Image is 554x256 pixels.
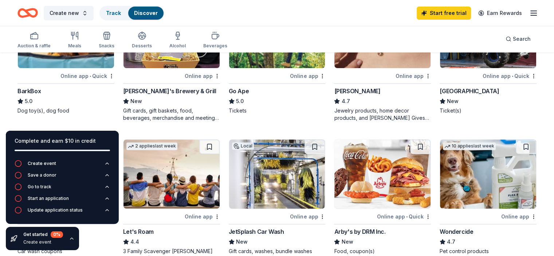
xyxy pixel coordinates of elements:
[130,97,142,106] span: New
[68,43,81,49] div: Meals
[440,139,537,255] a: Image for Wondercide10 applieslast weekOnline appWondercide4.7Pet control products
[440,139,536,209] img: Image for Wondercide
[15,183,110,195] button: Go to track
[513,35,531,43] span: Search
[440,248,537,255] div: Pet control products
[130,237,139,246] span: 4.4
[443,142,496,150] div: 10 applies last week
[23,239,63,245] div: Create event
[15,172,110,183] button: Save a donor
[334,248,431,255] div: Food, coupon(s)
[483,71,537,80] div: Online app Quick
[203,43,227,49] div: Beverages
[134,10,158,16] a: Discover
[417,7,471,20] a: Start free trial
[169,28,186,52] button: Alcohol
[132,28,152,52] button: Desserts
[229,227,284,236] div: JetSplash Car Wash
[99,28,114,52] button: Snacks
[396,71,431,80] div: Online app
[440,227,473,236] div: Wondercide
[229,139,325,209] img: Image for JetSplash Car Wash
[406,214,408,220] span: •
[447,237,455,246] span: 4.7
[185,212,220,221] div: Online app
[290,212,325,221] div: Online app
[290,71,325,80] div: Online app
[440,87,499,95] div: [GEOGRAPHIC_DATA]
[334,87,380,95] div: [PERSON_NAME]
[236,97,244,106] span: 5.0
[123,87,216,95] div: [PERSON_NAME]'s Brewery & Grill
[68,28,81,52] button: Meals
[123,139,220,209] img: Image for Let's Roam
[17,43,51,49] div: Auction & raffle
[126,142,177,150] div: 2 applies last week
[51,231,63,238] div: 0 %
[25,97,32,106] span: 5.0
[44,6,94,20] button: Create new
[123,227,154,236] div: Let's Roam
[229,248,326,255] div: Gift cards, washes, bundle washes
[28,196,69,201] div: Start an application
[28,207,83,213] div: Update application status
[28,172,56,178] div: Save a donor
[185,71,220,80] div: Online app
[232,142,254,150] div: Local
[440,107,537,114] div: Ticket(s)
[229,87,249,95] div: Go Ape
[334,227,385,236] div: Arby's by DRM Inc.
[229,139,326,255] a: Image for JetSplash Car WashLocalOnline appJetSplash Car WashNewGift cards, washes, bundle washes
[341,237,353,246] span: New
[334,107,431,122] div: Jewelry products, home decor products, and [PERSON_NAME] Gives Back event in-store or online (or ...
[17,107,114,114] div: Dog toy(s), dog food
[15,195,110,206] button: Start an application
[15,206,110,218] button: Update application status
[203,28,227,52] button: Beverages
[377,212,431,221] div: Online app Quick
[512,73,513,79] span: •
[501,212,537,221] div: Online app
[23,231,63,238] div: Get started
[132,43,152,49] div: Desserts
[28,161,56,166] div: Create event
[341,97,350,106] span: 4.7
[447,97,459,106] span: New
[99,6,164,20] button: TrackDiscover
[99,43,114,49] div: Snacks
[17,28,51,52] button: Auction & raffle
[90,73,91,79] span: •
[106,10,121,16] a: Track
[474,7,526,20] a: Earn Rewards
[500,32,537,46] button: Search
[169,43,186,49] div: Alcohol
[236,237,248,246] span: New
[28,184,51,190] div: Go to track
[50,9,79,17] span: Create new
[123,107,220,122] div: Gift cards, gift baskets, food, beverages, merchandise and meeting space
[60,71,114,80] div: Online app Quick
[229,107,326,114] div: Tickets
[17,4,38,21] a: Home
[334,139,431,255] a: Image for Arby's by DRM Inc.Online app•QuickArby's by DRM Inc.NewFood, coupon(s)
[17,87,41,95] div: BarkBox
[334,139,431,209] img: Image for Arby's by DRM Inc.
[15,137,110,145] div: Complete and earn $10 in credit
[15,160,110,172] button: Create event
